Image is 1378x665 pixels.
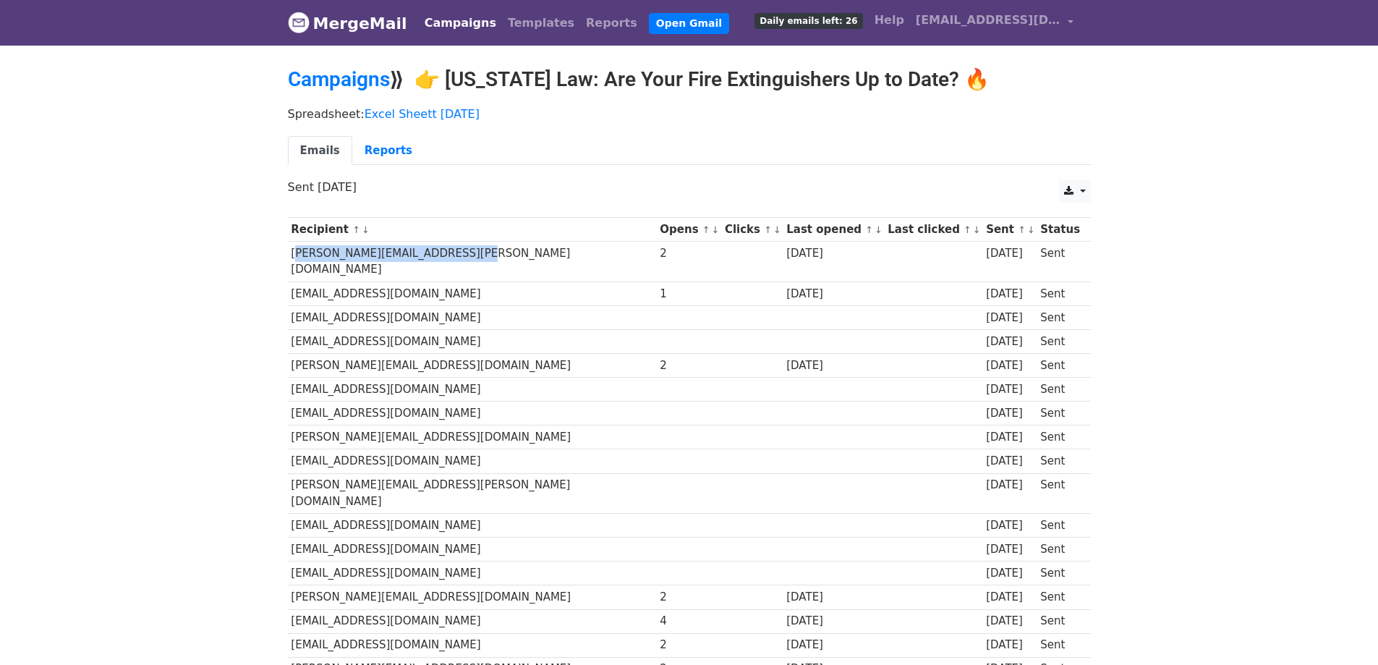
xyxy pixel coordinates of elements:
[657,218,722,242] th: Opens
[288,378,657,402] td: [EMAIL_ADDRESS][DOMAIN_NAME]
[986,286,1034,302] div: [DATE]
[352,136,425,166] a: Reports
[786,286,880,302] div: [DATE]
[1306,596,1378,665] iframe: Chat Widget
[1037,281,1083,305] td: Sent
[1037,402,1083,425] td: Sent
[702,224,710,235] a: ↑
[1037,585,1083,609] td: Sent
[875,224,882,235] a: ↓
[362,224,370,235] a: ↓
[288,281,657,305] td: [EMAIL_ADDRESS][DOMAIN_NAME]
[288,354,657,378] td: [PERSON_NAME][EMAIL_ADDRESS][DOMAIN_NAME]
[986,565,1034,582] div: [DATE]
[288,562,657,585] td: [EMAIL_ADDRESS][DOMAIN_NAME]
[986,517,1034,534] div: [DATE]
[712,224,720,235] a: ↓
[660,613,718,630] div: 4
[986,381,1034,398] div: [DATE]
[288,402,657,425] td: [EMAIL_ADDRESS][DOMAIN_NAME]
[986,637,1034,653] div: [DATE]
[580,9,643,38] a: Reports
[288,329,657,353] td: [EMAIL_ADDRESS][DOMAIN_NAME]
[288,67,390,91] a: Campaigns
[721,218,783,242] th: Clicks
[1037,562,1083,585] td: Sent
[964,224,971,235] a: ↑
[773,224,781,235] a: ↓
[288,242,657,282] td: [PERSON_NAME][EMAIL_ADDRESS][PERSON_NAME][DOMAIN_NAME]
[885,218,983,242] th: Last clicked
[288,12,310,33] img: MergeMail logo
[986,589,1034,606] div: [DATE]
[986,453,1034,470] div: [DATE]
[986,429,1034,446] div: [DATE]
[986,334,1034,350] div: [DATE]
[288,67,1091,92] h2: ⟫ 👉 [US_STATE] Law: Are Your Fire Extinguishers Up to Date? 🔥
[1037,425,1083,449] td: Sent
[869,6,910,35] a: Help
[1037,218,1083,242] th: Status
[1027,224,1035,235] a: ↓
[649,13,729,34] a: Open Gmail
[352,224,360,235] a: ↑
[986,541,1034,558] div: [DATE]
[916,12,1060,29] span: [EMAIL_ADDRESS][DOMAIN_NAME]
[1037,449,1083,473] td: Sent
[986,405,1034,422] div: [DATE]
[660,357,718,374] div: 2
[660,637,718,653] div: 2
[288,585,657,609] td: [PERSON_NAME][EMAIL_ADDRESS][DOMAIN_NAME]
[973,224,981,235] a: ↓
[1037,633,1083,657] td: Sent
[786,613,880,630] div: [DATE]
[288,218,657,242] th: Recipient
[288,8,407,38] a: MergeMail
[1037,242,1083,282] td: Sent
[865,224,873,235] a: ↑
[1037,354,1083,378] td: Sent
[910,6,1079,40] a: [EMAIL_ADDRESS][DOMAIN_NAME]
[288,305,657,329] td: [EMAIL_ADDRESS][DOMAIN_NAME]
[288,609,657,633] td: [EMAIL_ADDRESS][DOMAIN_NAME]
[986,357,1034,374] div: [DATE]
[786,357,880,374] div: [DATE]
[1037,305,1083,329] td: Sent
[1037,473,1083,514] td: Sent
[1037,514,1083,538] td: Sent
[502,9,580,38] a: Templates
[786,589,880,606] div: [DATE]
[288,514,657,538] td: [EMAIL_ADDRESS][DOMAIN_NAME]
[419,9,502,38] a: Campaigns
[288,179,1091,195] p: Sent [DATE]
[660,589,718,606] div: 2
[288,538,657,562] td: [EMAIL_ADDRESS][DOMAIN_NAME]
[982,218,1037,242] th: Sent
[986,245,1034,262] div: [DATE]
[754,13,862,29] span: Daily emails left: 26
[288,106,1091,122] p: Spreadsheet:
[288,633,657,657] td: [EMAIL_ADDRESS][DOMAIN_NAME]
[1018,224,1026,235] a: ↑
[1037,378,1083,402] td: Sent
[786,637,880,653] div: [DATE]
[786,245,880,262] div: [DATE]
[288,449,657,473] td: [EMAIL_ADDRESS][DOMAIN_NAME]
[288,425,657,449] td: [PERSON_NAME][EMAIL_ADDRESS][DOMAIN_NAME]
[288,136,352,166] a: Emails
[986,310,1034,326] div: [DATE]
[288,473,657,514] td: [PERSON_NAME][EMAIL_ADDRESS][PERSON_NAME][DOMAIN_NAME]
[749,6,868,35] a: Daily emails left: 26
[783,218,884,242] th: Last opened
[660,245,718,262] div: 2
[764,224,772,235] a: ↑
[1037,329,1083,353] td: Sent
[1037,538,1083,562] td: Sent
[986,477,1034,494] div: [DATE]
[660,286,718,302] div: 1
[1037,609,1083,633] td: Sent
[986,613,1034,630] div: [DATE]
[365,107,480,121] a: Excel Sheett [DATE]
